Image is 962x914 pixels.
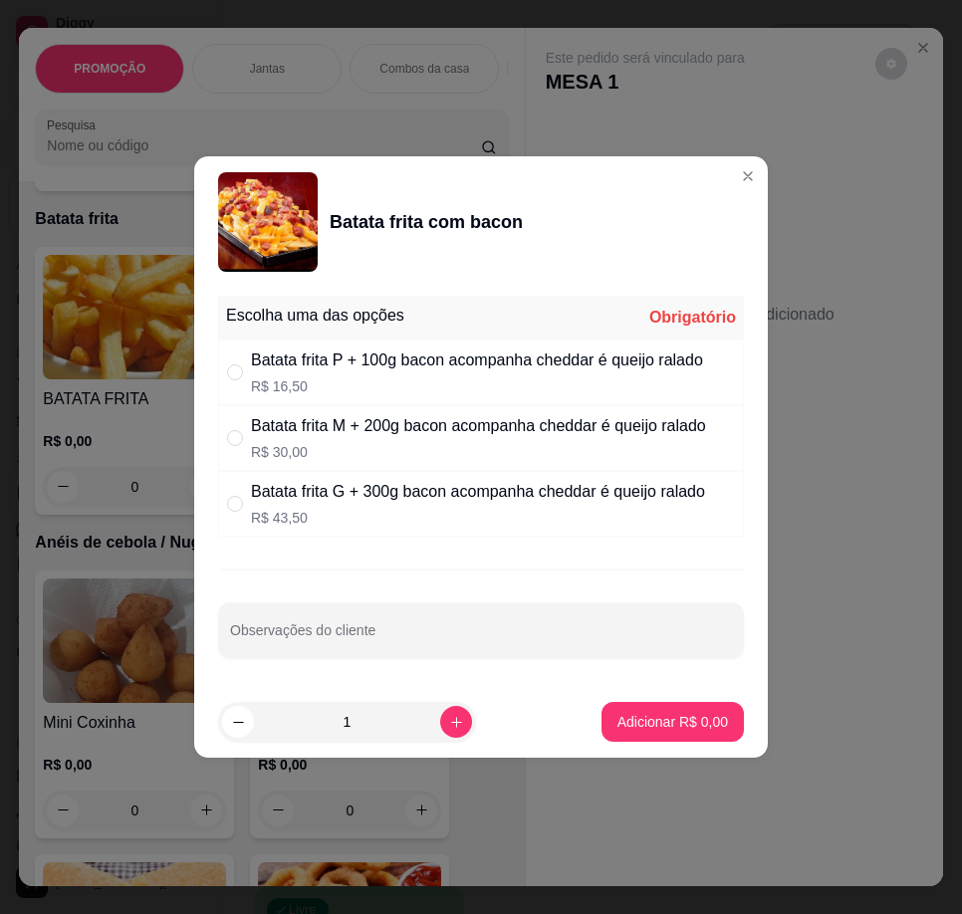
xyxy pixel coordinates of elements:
[218,172,318,272] img: product-image
[601,702,744,742] button: Adicionar R$ 0,00
[226,304,404,328] div: Escolha uma das opções
[251,508,705,528] p: R$ 43,50
[330,208,523,236] div: Batata frita com bacon
[649,306,736,330] div: Obrigatório
[230,628,732,648] input: Observações do cliente
[251,442,706,462] p: R$ 30,00
[440,706,472,738] button: increase-product-quantity
[732,160,764,192] button: Close
[222,706,254,738] button: decrease-product-quantity
[251,376,703,396] p: R$ 16,50
[617,712,728,732] p: Adicionar R$ 0,00
[251,348,703,372] div: Batata frita P + 100g bacon acompanha cheddar é queijo ralado
[251,414,706,438] div: Batata frita M + 200g bacon acompanha cheddar é queijo ralado
[251,480,705,504] div: Batata frita G + 300g bacon acompanha cheddar é queijo ralado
